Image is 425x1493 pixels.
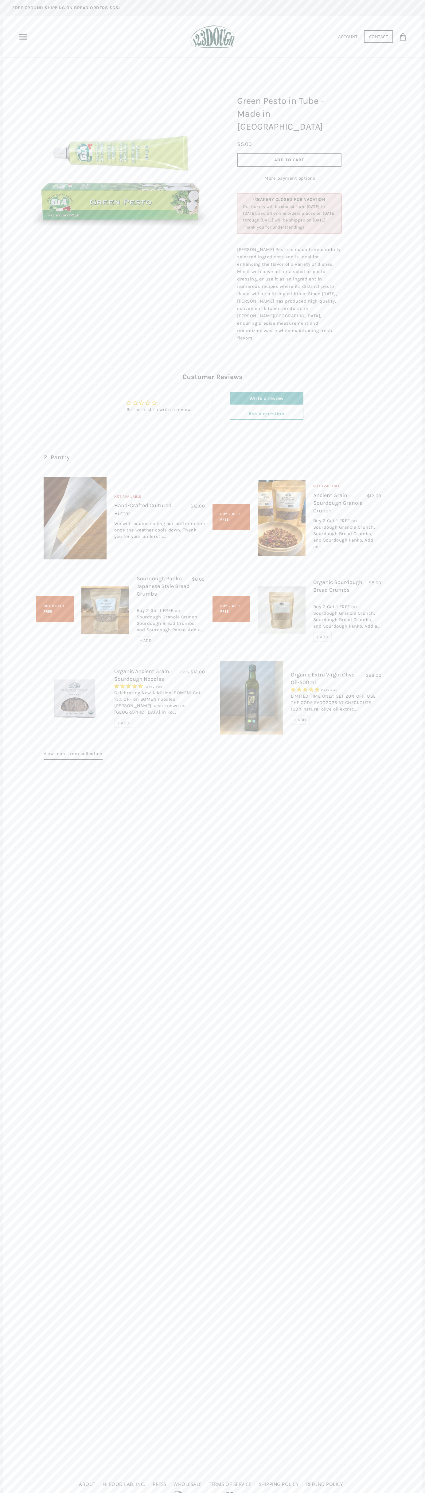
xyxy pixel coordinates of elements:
span: 4.85 stars [114,684,144,689]
div: Average rating is 0.00 stars [127,399,191,406]
a: Contact [364,30,393,43]
div: LIMITED TIME ONLY: GET 20% OFF. USE THE CODE EVOO2025 AT CHECKOUT!! 100% natural olive oil extrac... [291,693,381,715]
span: $12.00 [190,503,205,509]
img: Organic Ancient Grain Sourdough Noodles [44,666,107,729]
a: About [79,1481,96,1487]
a: Organic Extra Virgin Olive Oil-500ml [291,671,354,686]
div: + ADD [114,719,133,728]
div: Buy 2 Get 1 FREE on Sourdough Granola Crunch, Sourdough Bread Crumbs, and Sourdough Panko. Add an... [313,518,381,553]
span: 5.00 stars [291,687,321,692]
div: + ADD [137,636,155,645]
img: Organic Extra Virgin Olive Oil-500ml [220,661,283,735]
a: Organic Sourdough Bread Crumbs [313,579,362,593]
img: Hand-Crafted Cultured Butter [44,477,107,559]
a: Organic Ancient Grain Sourdough Noodles [114,668,169,682]
span: $12.00 [190,669,205,675]
img: 123Dough Bakery [190,25,237,48]
a: Press [153,1481,166,1487]
a: HI FOOD LAB, INC. [103,1481,146,1487]
div: We will resume selling our butter online once the weather cools down. Thank you for your understa... [114,520,205,543]
div: Buy 2 Get 1 FREE [212,596,250,622]
a: Terms of service [209,1481,251,1487]
span: + ADD [294,717,306,723]
a: Wholesale [174,1481,202,1487]
span: $26.00 [366,672,381,678]
nav: Primary [18,32,28,42]
img: Green Pesto in Tube - Made in Italy [28,88,212,273]
a: Refund policy [306,1481,343,1487]
button: Add to Cart [237,153,341,167]
div: Buy 2 Get 1 FREE on Sourdough Granola Crunch, Sourdough Bread Crumbs, and Sourdough Panko. Add a... [313,597,381,633]
div: Buy 2 Get 1 FREE [212,504,250,530]
p: FREE GROUND SHIPPING ON BREAD ORDERS $65+ [12,5,121,11]
span: + ADD [140,638,152,643]
img: Ancient Grain Sourdough Granola Crunch [258,480,306,556]
img: Sourdough Panko Japanese Style Bread Crumbs [81,586,129,634]
div: + ADD [313,633,332,642]
span: Add to Cart [274,157,304,163]
span: + ADD [317,634,329,640]
div: Our bakery will be closed from [DATE] to [DATE], and all online orders placed on [DATE] through [... [243,203,336,231]
a: 2. Pantry [44,454,70,461]
span: $12.00 [367,493,381,499]
a: Sourdough Panko Japanese Style Bread Crumbs [137,575,190,597]
a: Ancient Grain Sourdough Granola Crunch [313,492,363,514]
span: From [180,669,189,675]
span: 2 reviews [321,688,337,692]
div: Be the first to write a review [127,406,191,413]
a: FREE GROUND SHIPPING ON BREAD ORDERS $65+ [3,3,130,16]
a: Write a review [230,392,303,405]
a: Account [338,34,358,39]
span: $8.00 [192,576,205,582]
span: $8.00 [368,580,381,586]
b: BAKERY CLOSED FOR VACATION [257,197,325,202]
a: View more from collection [44,750,103,760]
a: Shipping Policy [259,1481,299,1487]
a: Hand-Crafted Cultured Butter [114,502,172,516]
h1: Green Pesto in Tube - Made in [GEOGRAPHIC_DATA] [232,91,346,136]
div: Not Available [313,483,381,492]
a: Ask a question [230,408,303,420]
img: info.png [253,198,257,201]
div: Not Available [114,494,205,502]
ul: Secondary [77,1479,348,1490]
div: Buy 2 Get 1 FREE on Sourdough Granola Crunch, Sourdough Bread Crumbs, and Sourdough Panko. Add a... [137,601,205,636]
a: More payment options [264,174,315,184]
div: Celebrating New Addition: SOMEN! Get 15% OFF on SOMEN noodles! [PERSON_NAME], also known as [GEOG... [114,690,205,719]
div: $5.00 [237,140,252,149]
img: Organic Sourdough Bread Crumbs [258,586,306,634]
div: + ADD [291,715,310,725]
div: [PERSON_NAME] Pesto is made from carefully selected ingredients and is ideal for enhancing the fl... [237,246,341,342]
h2: Customer Reviews [33,372,392,382]
div: Buy 2 Get 1 FREE [36,596,74,622]
span: + ADD [118,720,130,726]
span: 13 reviews [144,685,162,689]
